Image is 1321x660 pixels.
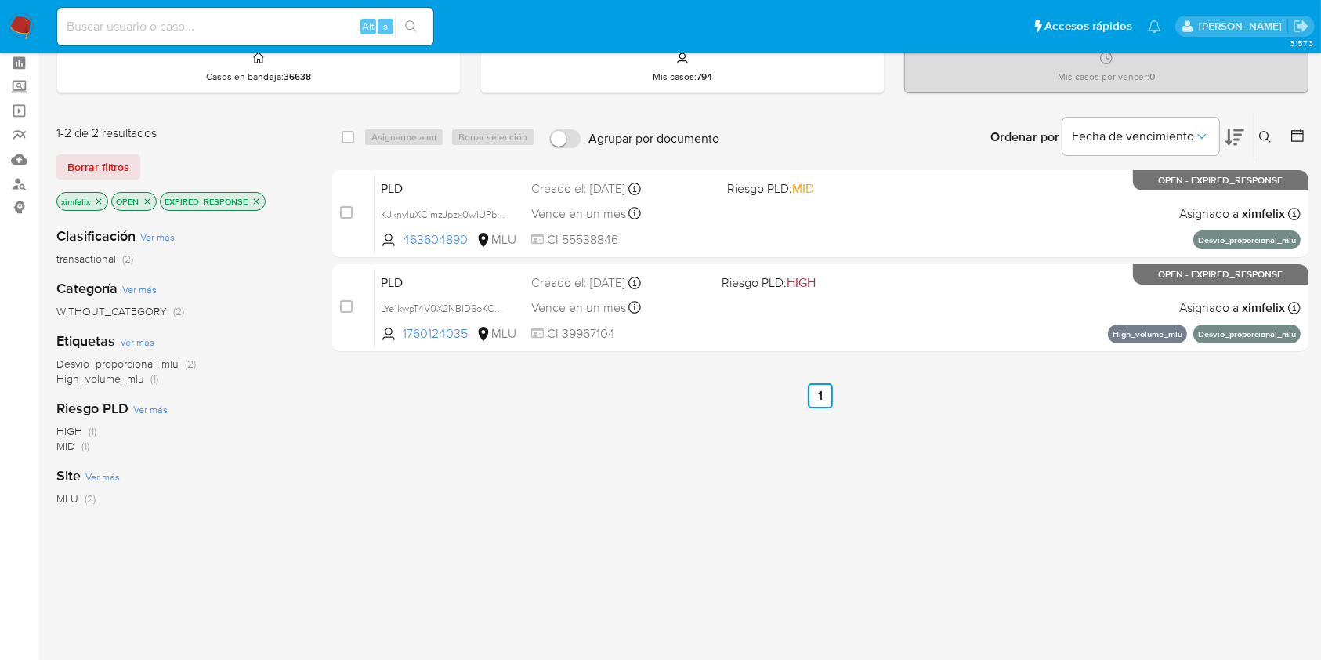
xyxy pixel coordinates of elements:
button: search-icon [395,16,427,38]
a: Notificaciones [1148,20,1161,33]
span: 3.157.3 [1290,37,1313,49]
span: Accesos rápidos [1044,18,1132,34]
a: Salir [1293,18,1309,34]
p: ximena.felix@mercadolibre.com [1199,19,1287,34]
span: s [383,19,388,34]
span: Alt [362,19,375,34]
input: Buscar usuario o caso... [57,16,433,37]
